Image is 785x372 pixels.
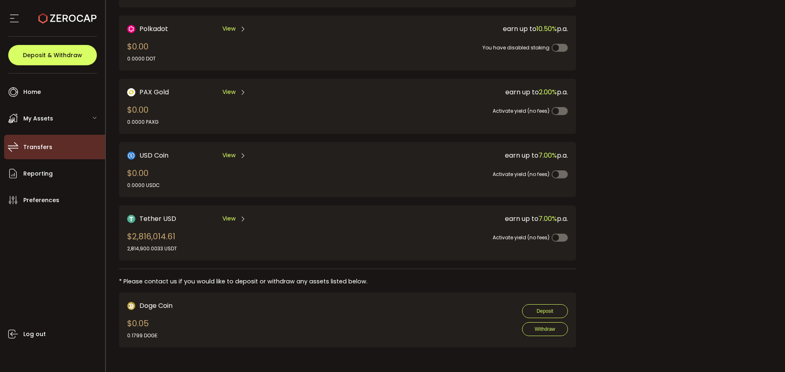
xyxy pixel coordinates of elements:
span: 10.50% [536,24,557,33]
span: Reporting [23,168,53,180]
span: Preferences [23,194,59,206]
span: View [222,151,235,160]
div: 0.0000 DOT [127,55,156,62]
span: Polkadot [139,24,168,34]
div: earn up to p.a. [342,87,568,97]
div: 2,814,900.0033 USDT [127,245,177,252]
span: 7.00% [538,151,557,160]
div: $2,816,014.61 [127,230,177,252]
span: My Assets [23,113,53,125]
span: Deposit & Withdraw [23,52,82,58]
div: * Please contact us if you would like to deposit or withdraw any assets listed below. [119,277,576,286]
span: Activate yield (no fees) [493,107,549,114]
div: 0.1799 DOGE [127,332,157,339]
button: Deposit [522,304,568,318]
span: You have disabled staking [482,44,549,51]
span: PAX Gold [139,87,169,97]
span: View [222,25,235,33]
span: 2.00% [539,87,557,97]
span: Doge Coin [139,301,173,311]
span: Log out [23,328,46,340]
span: 7.00% [538,214,557,223]
div: $0.00 [127,40,156,62]
div: $0.00 [127,167,160,189]
img: USD Coin [127,151,135,160]
div: earn up to p.a. [342,150,568,160]
img: doge_portfolio.png [127,302,135,310]
img: PAX Gold [127,88,135,96]
div: 0.0000 USDC [127,182,160,189]
span: USD Coin [139,150,168,160]
span: Transfers [23,141,52,153]
div: 0.0000 PAXG [127,118,159,126]
div: $0.05 [127,317,157,339]
div: earn up to p.a. [342,24,568,34]
span: Withdraw [535,326,555,332]
span: Home [23,86,41,98]
button: Deposit & Withdraw [8,45,97,65]
span: View [222,88,235,96]
span: Activate yield (no fees) [493,234,549,241]
div: earn up to p.a. [342,214,568,224]
span: View [222,214,235,223]
button: Withdraw [522,322,568,336]
span: Deposit [536,308,553,314]
div: $0.00 [127,104,159,126]
span: Activate yield (no fees) [493,171,549,178]
span: Tether USD [139,214,176,224]
img: DOT [127,25,135,33]
img: Tether USD [127,215,135,223]
iframe: Chat Widget [602,44,785,372]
